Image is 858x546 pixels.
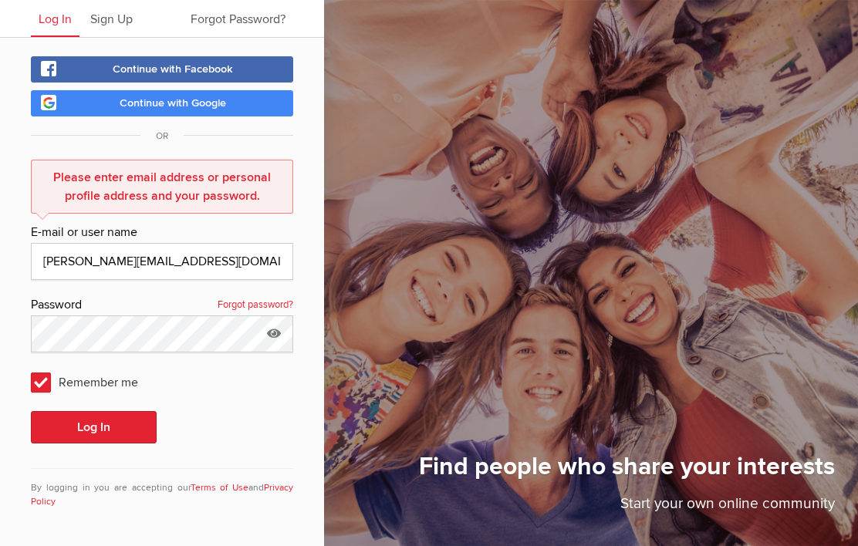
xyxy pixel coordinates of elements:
h1: Find people who share your interests [419,451,835,493]
span: Log In [39,12,72,27]
span: OR [140,130,184,142]
span: Forgot Password? [191,12,285,27]
span: Continue with Facebook [113,62,233,76]
input: Email@address.com [31,243,293,280]
a: Forgot password? [218,295,293,315]
div: E-mail or user name [31,223,293,243]
a: Continue with Facebook [31,56,293,83]
p: Start your own online community [419,493,835,523]
div: Please enter email address or personal profile address and your password. [31,160,293,214]
span: Continue with Google [120,96,226,110]
span: Remember me [31,368,154,396]
div: By logging in you are accepting our and [31,468,293,509]
span: Sign Up [90,12,133,27]
button: Log In [31,411,157,443]
a: Continue with Google [31,90,293,116]
a: Terms of Use [191,482,249,494]
div: Password [31,295,293,315]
